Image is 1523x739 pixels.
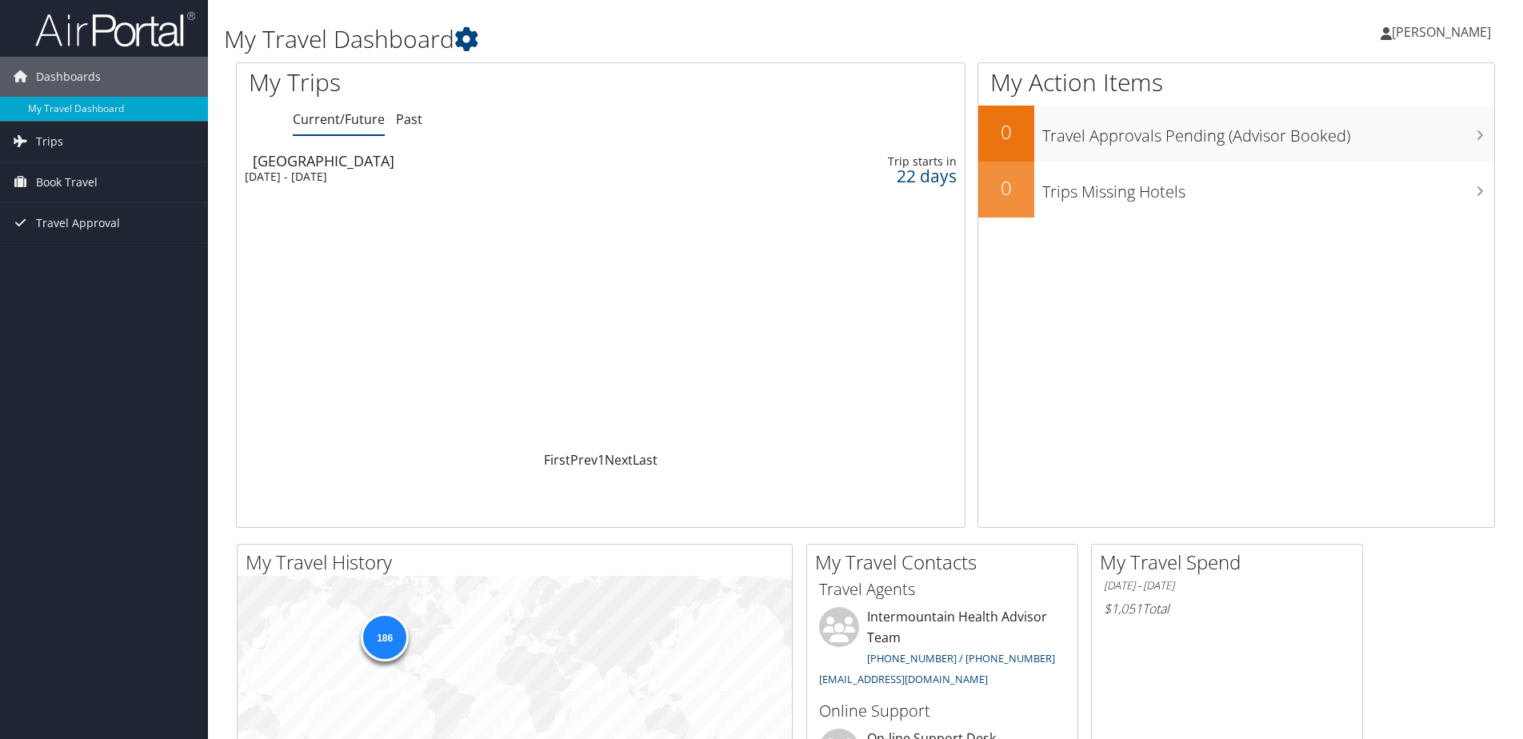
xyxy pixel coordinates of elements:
[792,154,956,169] div: Trip starts in
[246,549,792,576] h2: My Travel History
[249,66,650,99] h1: My Trips
[570,451,598,469] a: Prev
[978,118,1034,146] h2: 0
[253,154,701,168] div: [GEOGRAPHIC_DATA]
[1381,8,1507,56] a: [PERSON_NAME]
[1392,23,1491,41] span: [PERSON_NAME]
[224,22,1079,56] h1: My Travel Dashboard
[819,700,1065,722] h3: Online Support
[1042,117,1494,147] h3: Travel Approvals Pending (Advisor Booked)
[815,549,1077,576] h2: My Travel Contacts
[1042,173,1494,203] h3: Trips Missing Hotels
[36,122,63,162] span: Trips
[36,162,98,202] span: Book Travel
[35,10,195,48] img: airportal-logo.png
[978,106,1494,162] a: 0Travel Approvals Pending (Advisor Booked)
[633,451,658,469] a: Last
[978,162,1494,218] a: 0Trips Missing Hotels
[544,451,570,469] a: First
[293,110,385,128] a: Current/Future
[1104,578,1350,593] h6: [DATE] - [DATE]
[36,57,101,97] span: Dashboards
[792,169,956,183] div: 22 days
[361,613,409,661] div: 186
[978,66,1494,99] h1: My Action Items
[36,203,120,243] span: Travel Approval
[245,170,693,184] div: [DATE] - [DATE]
[811,607,1073,693] li: Intermountain Health Advisor Team
[598,451,605,469] a: 1
[819,578,1065,601] h3: Travel Agents
[1100,549,1362,576] h2: My Travel Spend
[1104,600,1142,617] span: $1,051
[1104,600,1350,617] h6: Total
[867,651,1055,665] a: [PHONE_NUMBER] / [PHONE_NUMBER]
[819,672,988,686] a: [EMAIL_ADDRESS][DOMAIN_NAME]
[978,174,1034,202] h2: 0
[396,110,422,128] a: Past
[605,451,633,469] a: Next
